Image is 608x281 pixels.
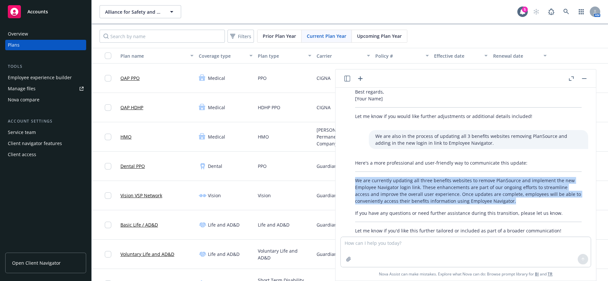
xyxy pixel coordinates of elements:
button: Carrier [314,48,373,64]
span: CIGNA [317,75,331,81]
a: Vision VSP Network [120,192,162,199]
button: Filters [227,30,254,43]
a: Accounts [5,3,86,21]
span: Nova Assist can make mistakes. Explore what Nova can do: Browse prompt library for and [379,267,553,281]
p: Best regards, [Your Name] [355,88,582,102]
span: Voluntary Life and AD&D [258,247,311,261]
span: Guardian [317,221,337,228]
div: Plans [8,40,20,50]
div: Manage files [8,83,36,94]
a: Client access [5,149,86,160]
span: Prior Plan Year [263,33,296,39]
input: Toggle Row Selected [105,75,111,81]
button: Renewal date [490,48,549,64]
a: Employee experience builder [5,72,86,83]
a: OAP PPO [120,75,140,81]
a: Overview [5,29,86,39]
a: BI [535,271,539,277]
span: Filters [229,32,253,41]
span: Life and AD&D [208,221,240,228]
input: Toggle Row Selected [105,104,111,111]
span: Accounts [27,9,48,14]
span: PPO [258,163,267,170]
div: Policy # [375,52,422,59]
span: HDHP PPO [258,104,280,111]
input: Toggle Row Selected [105,192,111,199]
span: Open Client Navigator [12,259,61,266]
input: Toggle Row Selected [105,222,111,228]
button: Plan name [118,48,196,64]
button: Effective date [431,48,490,64]
span: Medical [208,133,225,140]
a: OAP HDHP [120,104,143,111]
a: Client navigator features [5,138,86,149]
div: Account settings [5,118,86,125]
div: Service team [8,127,36,138]
p: Let me know if you would like further adjustments or additional details included! [355,113,582,120]
span: Filters [238,33,251,40]
div: Renewal date [493,52,539,59]
p: If you have any questions or need further assistance during this transition, please let us know. [355,210,582,216]
input: Toggle Row Selected [105,251,111,258]
span: Guardian [317,251,337,258]
span: CIGNA [317,104,331,111]
button: Policy # [373,48,431,64]
a: Basic Life / AD&D [120,221,158,228]
a: Service team [5,127,86,138]
span: Guardian [317,192,337,199]
p: We are also in the process of updating all 3 benefits websites removing PlanSource and adding in ... [375,133,582,146]
input: Select all [105,52,111,59]
span: Vision [208,192,221,199]
a: TR [548,271,553,277]
button: Coverage type [196,48,255,64]
span: Medical [208,104,225,111]
div: Client access [8,149,36,160]
span: PPO [258,75,267,81]
a: Start snowing [530,5,543,18]
div: Nova compare [8,95,39,105]
a: Switch app [575,5,588,18]
a: Nova compare [5,95,86,105]
div: 5 [522,7,528,12]
a: Report a Bug [545,5,558,18]
span: Medical [208,75,225,81]
div: Overview [8,29,28,39]
span: Guardian [317,163,337,170]
span: Dental [208,163,222,170]
span: Upcoming Plan Year [357,33,402,39]
a: Search [560,5,573,18]
span: [PERSON_NAME] Permanente Insurance Company [317,126,370,147]
span: Current Plan Year [307,33,346,39]
div: Client navigator features [8,138,62,149]
a: Voluntary Life and AD&D [120,251,174,258]
a: Plans [5,40,86,50]
input: Toggle Row Selected [105,163,111,170]
input: Toggle Row Selected [105,134,111,140]
div: Effective date [434,52,480,59]
div: Tools [5,63,86,70]
button: Alliance for Safety and Justice [100,5,181,18]
span: Life and AD&D [208,251,240,258]
p: Let me know if you'd like this further tailored or included as part of a broader communication! [355,227,582,234]
div: Carrier [317,52,363,59]
div: Employee experience builder [8,72,72,83]
span: HMO [258,133,269,140]
div: Plan name [120,52,186,59]
span: Life and AD&D [258,221,289,228]
p: Here's a more professional and user-friendly way to communicate this update: [355,159,582,166]
div: Plan type [258,52,304,59]
div: Coverage type [199,52,245,59]
a: Dental PPO [120,163,145,170]
input: Search by name [100,30,225,43]
button: Plan type [255,48,314,64]
a: Manage files [5,83,86,94]
span: Vision [258,192,271,199]
p: We are currently updating all three benefits websites to remove PlanSource and implement the new ... [355,177,582,204]
span: Alliance for Safety and Justice [105,8,162,15]
a: HMO [120,133,132,140]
